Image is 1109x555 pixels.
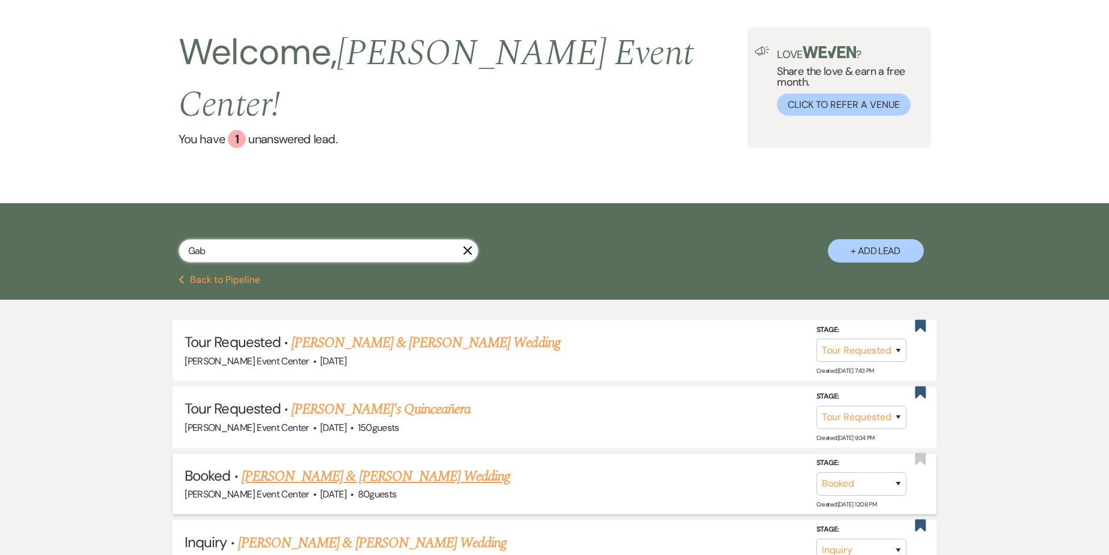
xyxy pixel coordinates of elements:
p: Love ? [777,46,923,60]
a: [PERSON_NAME] & [PERSON_NAME] Wedding [291,332,560,354]
span: Created: [DATE] 7:43 PM [816,367,874,375]
span: [DATE] [320,421,346,434]
div: 1 [228,130,246,148]
label: Stage: [816,457,906,470]
span: Created: [DATE] 12:08 PM [816,500,876,508]
span: 80 guests [358,488,397,500]
span: Booked [185,466,230,485]
span: [DATE] [320,488,346,500]
span: Tour Requested [185,399,281,418]
a: [PERSON_NAME] & [PERSON_NAME] Wedding [242,466,510,487]
button: Back to Pipeline [179,275,261,285]
img: weven-logo-green.svg [803,46,856,58]
input: Search by name, event date, email address or phone number [179,239,478,263]
div: Share the love & earn a free month. [770,46,923,116]
button: Click to Refer a Venue [777,93,911,116]
img: loud-speaker-illustration.svg [755,46,770,56]
span: Created: [DATE] 9:34 PM [816,433,875,441]
h2: Welcome, [179,27,748,130]
button: + Add Lead [828,239,924,263]
label: Stage: [816,324,906,337]
span: Tour Requested [185,333,281,351]
span: [PERSON_NAME] Event Center [185,355,309,367]
a: [PERSON_NAME]'s Quinceañera [291,399,471,420]
span: [PERSON_NAME] Event Center [185,488,309,500]
span: 150 guests [358,421,399,434]
label: Stage: [816,390,906,403]
a: [PERSON_NAME] & [PERSON_NAME] Wedding [238,532,507,554]
span: [PERSON_NAME] Event Center [185,421,309,434]
span: Inquiry [185,533,227,551]
span: [PERSON_NAME] Event Center ! [179,26,694,132]
label: Stage: [816,523,906,536]
a: You have 1 unanswered lead. [179,130,748,148]
span: [DATE] [320,355,346,367]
